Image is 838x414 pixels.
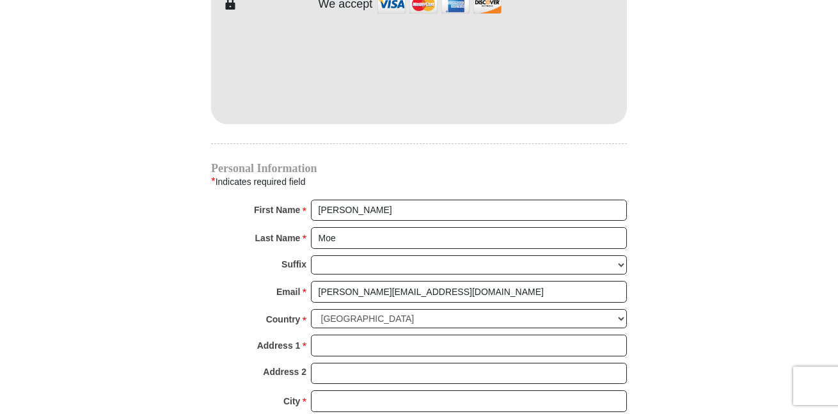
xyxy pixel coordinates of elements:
strong: Address 2 [263,363,306,381]
strong: City [283,392,300,410]
strong: Country [266,310,301,328]
h4: Personal Information [211,163,627,173]
strong: Suffix [281,255,306,273]
div: Indicates required field [211,173,627,190]
strong: Address 1 [257,337,301,354]
strong: Last Name [255,229,301,247]
strong: First Name [254,201,300,219]
strong: Email [276,283,300,301]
